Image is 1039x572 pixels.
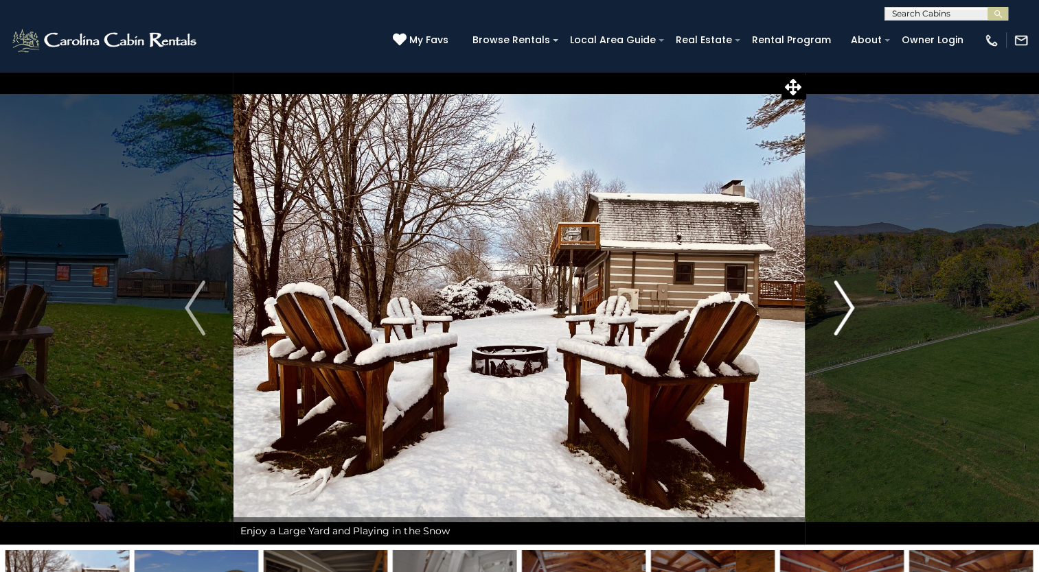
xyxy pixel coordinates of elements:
a: My Favs [393,33,452,48]
img: mail-regular-white.png [1014,33,1029,48]
span: My Favs [409,33,448,47]
img: arrow [185,281,205,335]
div: Enjoy a Large Yard and Playing in the Snow [233,517,805,545]
img: White-1-2.png [10,27,201,54]
button: Previous [157,71,233,545]
img: arrow [834,281,854,335]
a: About [844,29,889,51]
a: Local Area Guide [563,29,663,51]
button: Next [806,71,882,545]
a: Browse Rentals [466,29,557,51]
a: Rental Program [745,29,838,51]
a: Real Estate [669,29,739,51]
a: Owner Login [895,29,970,51]
img: phone-regular-white.png [984,33,999,48]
